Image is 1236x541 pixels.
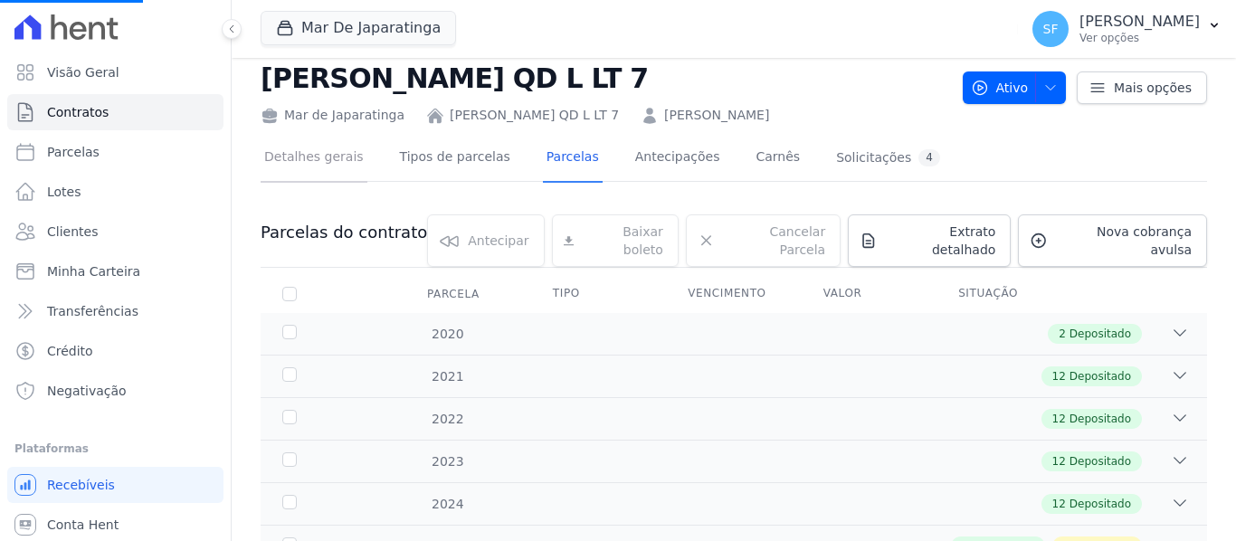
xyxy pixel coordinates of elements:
[47,302,138,320] span: Transferências
[47,183,81,201] span: Lotes
[1079,31,1200,45] p: Ver opções
[832,135,944,183] a: Solicitações4
[7,214,223,250] a: Clientes
[7,253,223,289] a: Minha Carteira
[1052,453,1066,470] span: 12
[47,342,93,360] span: Crédito
[963,71,1067,104] button: Ativo
[261,106,404,125] div: Mar de Japaratinga
[664,106,769,125] a: [PERSON_NAME]
[7,54,223,90] a: Visão Geral
[450,106,619,125] a: [PERSON_NAME] QD L LT 7
[47,143,100,161] span: Parcelas
[7,293,223,329] a: Transferências
[1055,223,1192,259] span: Nova cobrança avulsa
[261,58,948,99] h2: [PERSON_NAME] QD L LT 7
[1070,496,1131,512] span: Depositado
[14,438,216,460] div: Plataformas
[47,516,119,534] span: Conta Hent
[666,275,801,313] th: Vencimento
[1052,368,1066,384] span: 12
[7,94,223,130] a: Contratos
[7,134,223,170] a: Parcelas
[1079,13,1200,31] p: [PERSON_NAME]
[632,135,724,183] a: Antecipações
[1018,214,1207,267] a: Nova cobrança avulsa
[802,275,937,313] th: Valor
[261,11,456,45] button: Mar De Japaratinga
[47,103,109,121] span: Contratos
[1070,411,1131,427] span: Depositado
[47,63,119,81] span: Visão Geral
[261,222,427,243] h3: Parcelas do contrato
[1043,23,1059,35] span: SF
[1070,326,1131,342] span: Depositado
[1114,79,1192,97] span: Mais opções
[1059,326,1066,342] span: 2
[752,135,803,183] a: Carnês
[848,214,1011,267] a: Extrato detalhado
[937,275,1071,313] th: Situação
[885,223,996,259] span: Extrato detalhado
[1052,411,1066,427] span: 12
[7,333,223,369] a: Crédito
[1052,496,1066,512] span: 12
[47,382,127,400] span: Negativação
[261,135,367,183] a: Detalhes gerais
[1070,368,1131,384] span: Depositado
[1077,71,1207,104] a: Mais opções
[405,276,501,312] div: Parcela
[543,135,603,183] a: Parcelas
[47,262,140,280] span: Minha Carteira
[836,149,940,166] div: Solicitações
[971,71,1029,104] span: Ativo
[7,467,223,503] a: Recebíveis
[1018,4,1236,54] button: SF [PERSON_NAME] Ver opções
[1070,453,1131,470] span: Depositado
[918,149,940,166] div: 4
[7,174,223,210] a: Lotes
[396,135,514,183] a: Tipos de parcelas
[7,373,223,409] a: Negativação
[531,275,666,313] th: Tipo
[47,476,115,494] span: Recebíveis
[47,223,98,241] span: Clientes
